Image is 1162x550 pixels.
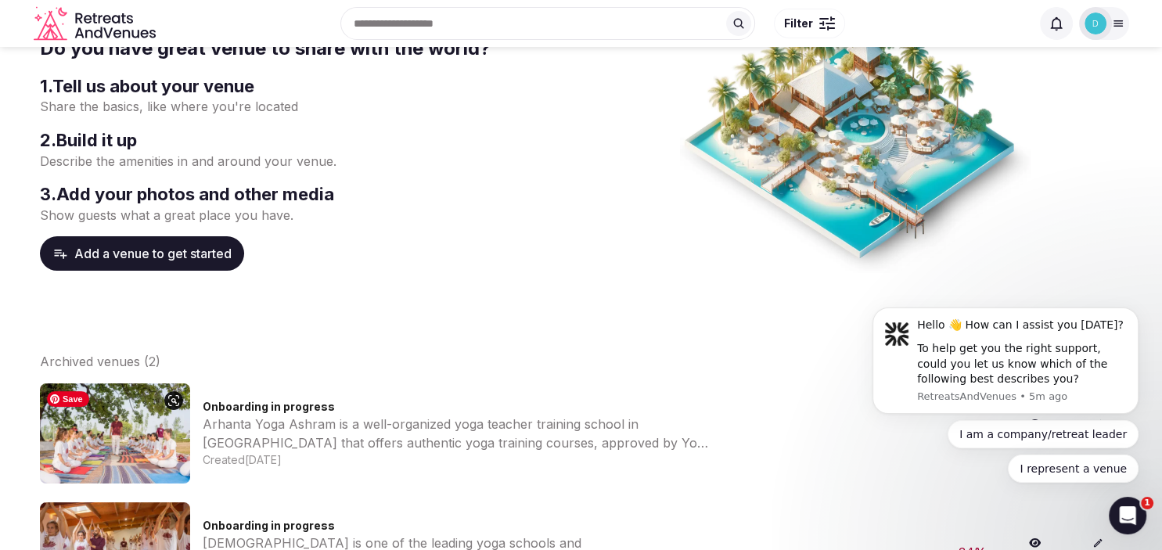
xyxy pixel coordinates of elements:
[40,207,575,224] p: Show guests what a great place you have.
[34,6,159,41] svg: Retreats and Venues company logo
[203,415,711,452] div: Arhanta Yoga Ashram is a well-organized yoga teacher training school in [GEOGRAPHIC_DATA] that of...
[34,6,159,41] a: Visit the homepage
[784,16,813,31] span: Filter
[1141,497,1153,509] span: 1
[203,519,335,532] span: Onboarding in progress
[40,98,575,115] p: Share the basics, like where you're located
[1085,13,1106,34] img: davidcook2654
[203,400,335,413] span: Onboarding in progress
[1109,497,1146,534] iframe: Intercom live chat
[774,9,845,38] button: Filter
[680,4,1031,273] img: Create venue
[40,182,575,207] h3: 3 . Add your photos and other media
[203,452,935,468] div: Created [DATE]
[40,236,244,271] button: Add a venue to get started
[40,383,190,483] img: Venue cover photo for null
[849,289,1162,542] iframe: Intercom notifications message
[47,391,89,407] span: Save
[40,153,575,170] p: Describe the amenities in and around your venue.
[40,74,575,99] h3: 1 . Tell us about your venue
[40,128,575,153] h3: 2 . Build it up
[40,352,160,371] button: Archived venues (2)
